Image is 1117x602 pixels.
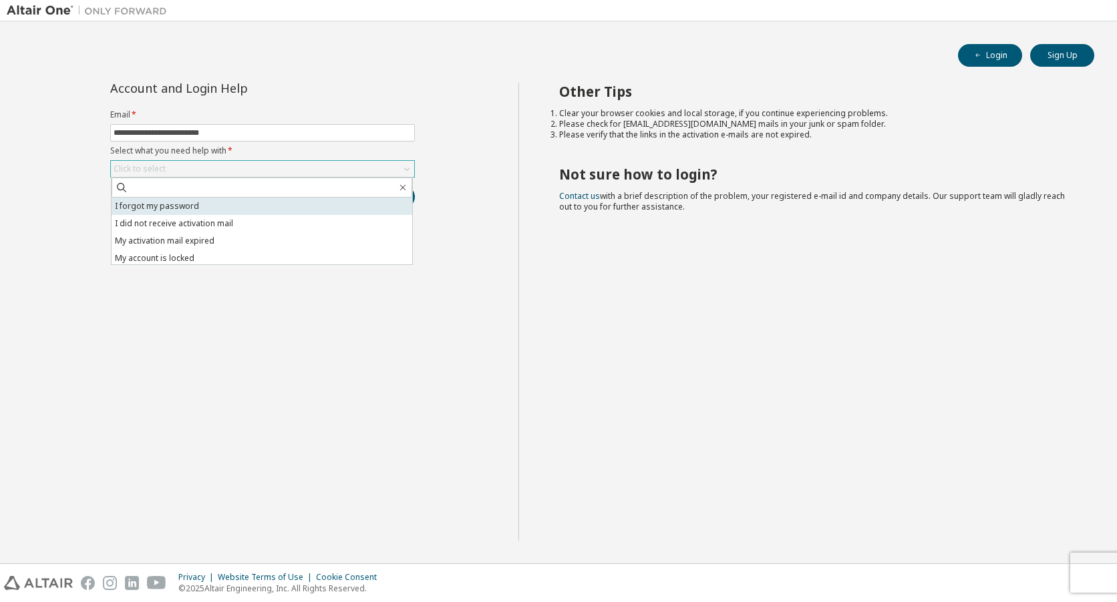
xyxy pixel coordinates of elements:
button: Login [958,44,1022,67]
label: Email [110,109,415,120]
img: Altair One [7,4,174,17]
img: altair_logo.svg [4,576,73,590]
li: Clear your browser cookies and local storage, if you continue experiencing problems. [559,108,1071,119]
img: youtube.svg [147,576,166,590]
img: facebook.svg [81,576,95,590]
button: Sign Up [1030,44,1094,67]
img: instagram.svg [103,576,117,590]
img: linkedin.svg [125,576,139,590]
div: Privacy [178,572,218,583]
div: Cookie Consent [316,572,385,583]
div: Website Terms of Use [218,572,316,583]
div: Click to select [111,161,414,177]
h2: Other Tips [559,83,1071,100]
li: Please verify that the links in the activation e-mails are not expired. [559,129,1071,140]
p: © 2025 Altair Engineering, Inc. All Rights Reserved. [178,583,385,594]
h2: Not sure how to login? [559,166,1071,183]
li: Please check for [EMAIL_ADDRESS][DOMAIN_NAME] mails in your junk or spam folder. [559,119,1071,129]
label: Select what you need help with [110,145,415,156]
span: with a brief description of the problem, your registered e-mail id and company details. Our suppo... [559,190,1065,212]
li: I forgot my password [112,198,412,215]
div: Click to select [114,164,166,174]
div: Account and Login Help [110,83,354,93]
a: Contact us [559,190,600,202]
